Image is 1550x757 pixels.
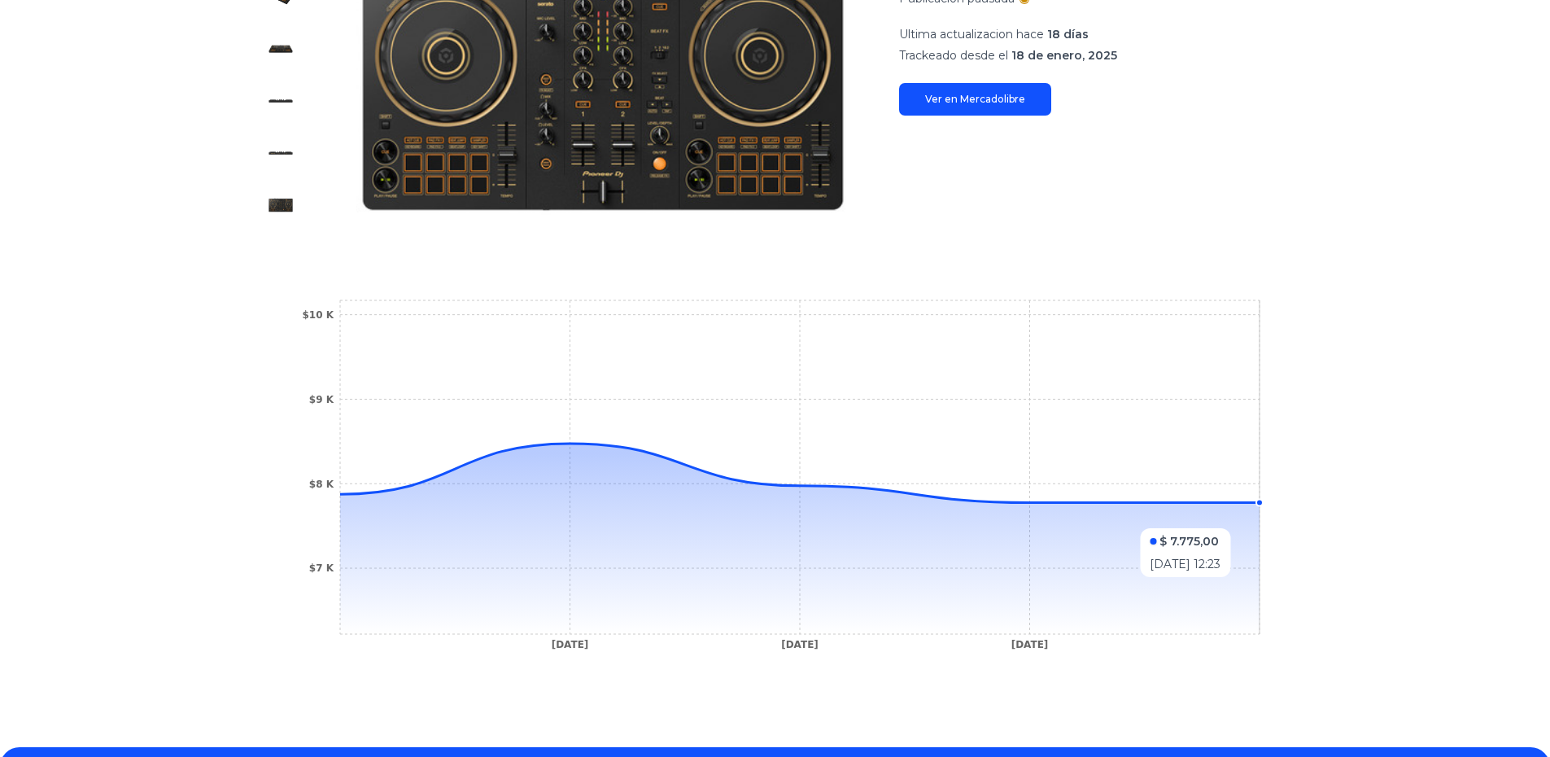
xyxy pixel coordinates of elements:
[268,88,294,114] img: Pioneer Ddj-flx4-n Controlador Dj 2 Canales
[308,479,334,490] tspan: $8 K
[899,27,1044,42] span: Ultima actualizacion hace
[551,639,588,650] tspan: [DATE]
[1011,639,1048,650] tspan: [DATE]
[1047,27,1089,42] span: 18 días
[1011,48,1117,63] span: 18 de enero, 2025
[899,48,1008,63] span: Trackeado desde el
[268,192,294,218] img: Pioneer Ddj-flx4-n Controlador Dj 2 Canales
[308,394,334,405] tspan: $9 K
[899,83,1051,116] a: Ver en Mercadolibre
[268,36,294,62] img: Pioneer Ddj-flx4-n Controlador Dj 2 Canales
[781,639,819,650] tspan: [DATE]
[308,562,334,574] tspan: $7 K
[302,309,334,321] tspan: $10 K
[268,140,294,166] img: Pioneer Ddj-flx4-n Controlador Dj 2 Canales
